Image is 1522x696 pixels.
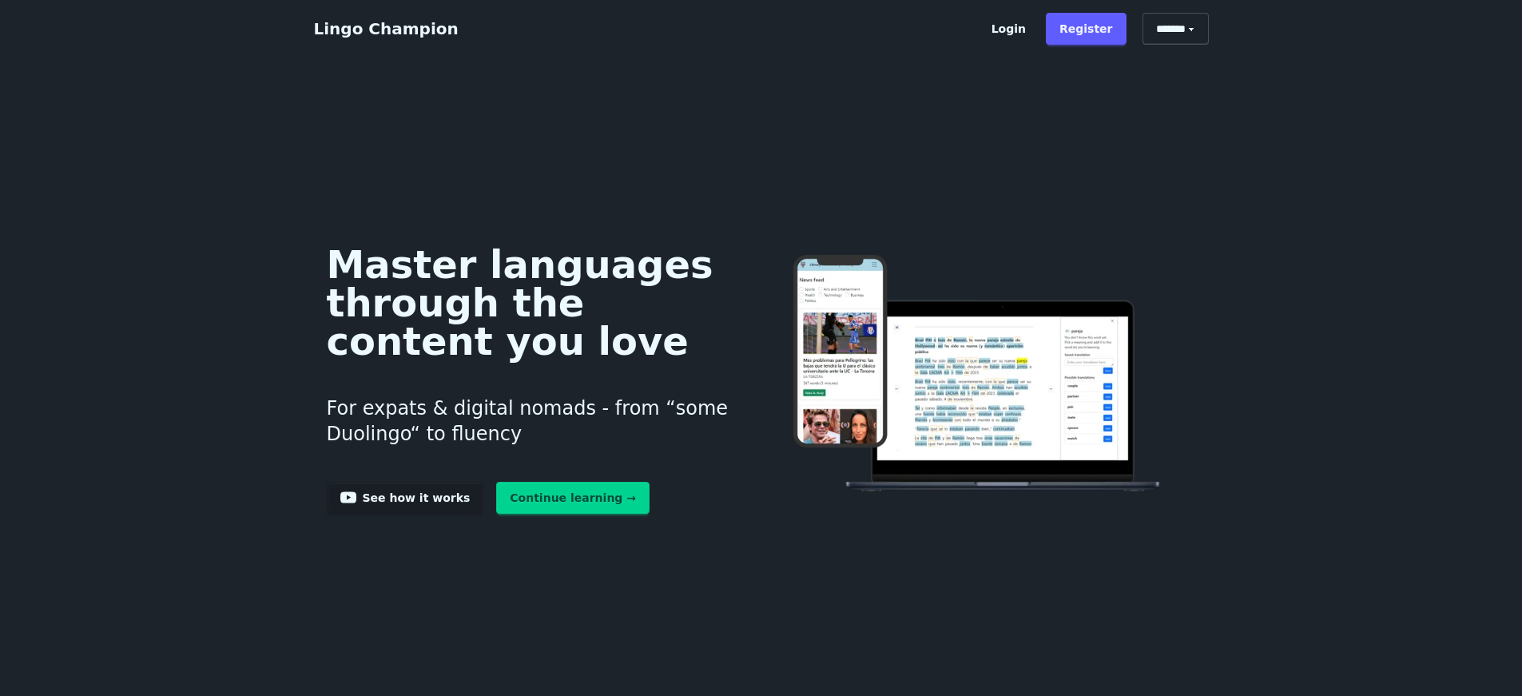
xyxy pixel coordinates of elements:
[978,13,1039,45] a: Login
[327,245,737,360] h1: Master languages through the content you love
[1046,13,1127,45] a: Register
[496,482,650,514] a: Continue learning →
[314,19,459,38] a: Lingo Champion
[761,255,1195,494] img: Learn languages online
[327,376,737,466] h3: For expats & digital nomads - from “some Duolingo“ to fluency
[327,482,484,514] a: See how it works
